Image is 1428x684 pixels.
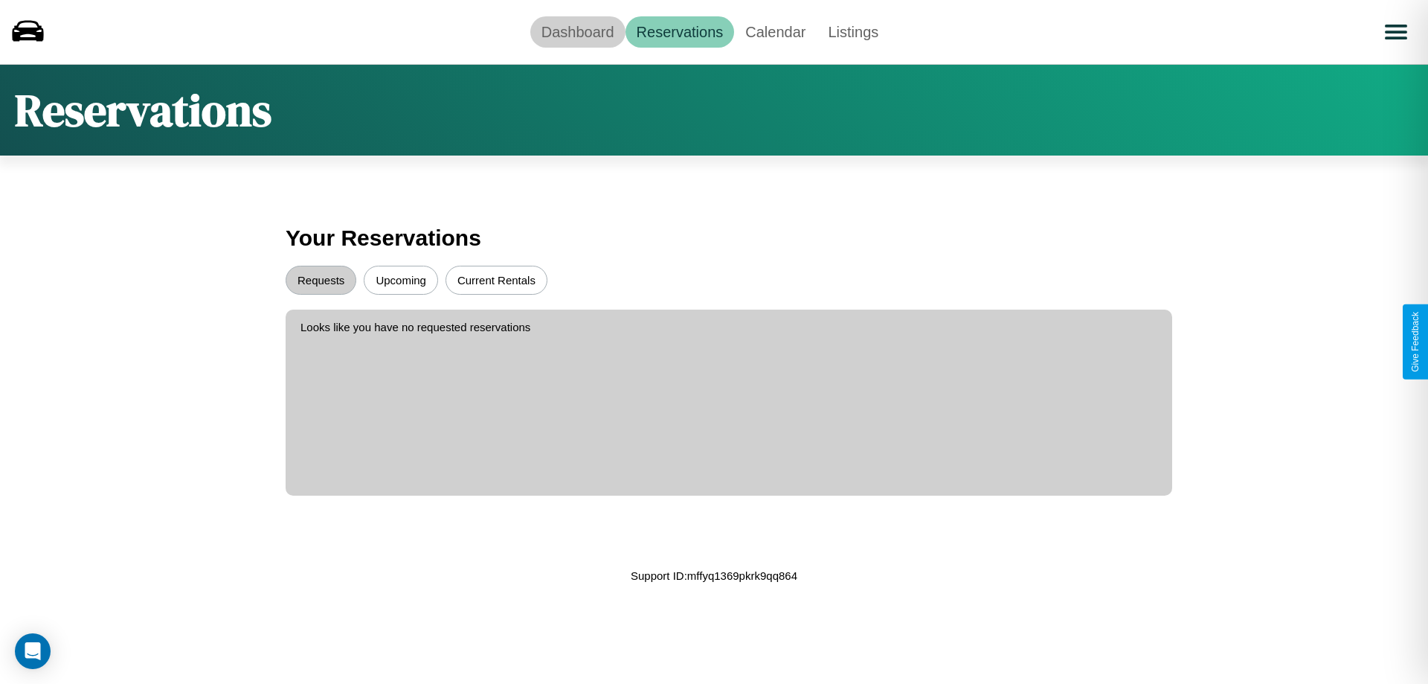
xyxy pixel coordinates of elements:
[15,80,271,141] h1: Reservations
[817,16,890,48] a: Listings
[625,16,735,48] a: Reservations
[1375,11,1417,53] button: Open menu
[300,317,1157,337] p: Looks like you have no requested reservations
[286,266,356,295] button: Requests
[364,266,438,295] button: Upcoming
[446,266,547,295] button: Current Rentals
[734,16,817,48] a: Calendar
[15,633,51,669] div: Open Intercom Messenger
[1410,312,1421,372] div: Give Feedback
[530,16,625,48] a: Dashboard
[286,218,1142,258] h3: Your Reservations
[631,566,797,586] p: Support ID: mffyq1369pkrk9qq864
